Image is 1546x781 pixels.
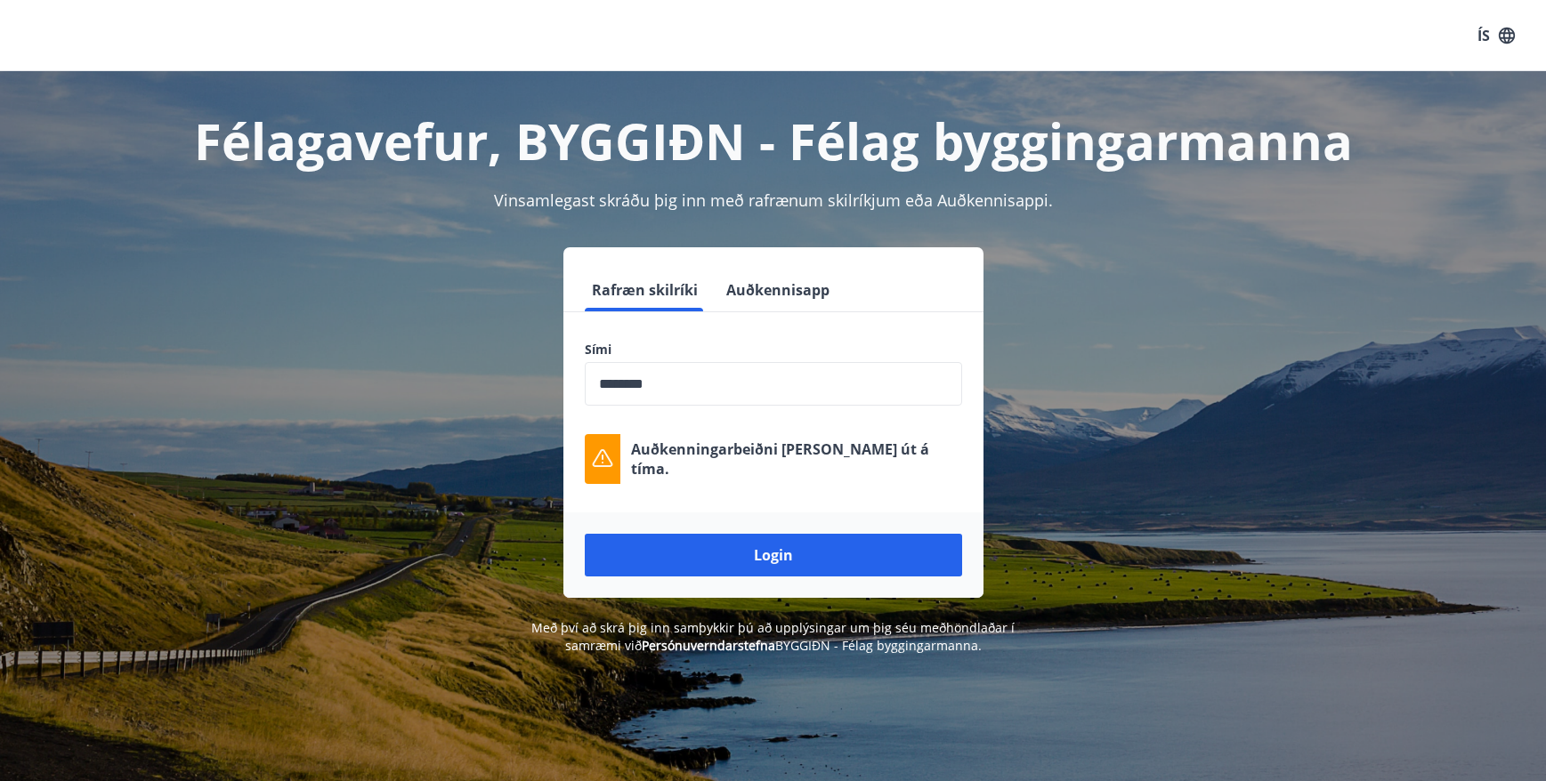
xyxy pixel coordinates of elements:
button: ÍS [1468,20,1525,52]
span: Með því að skrá þig inn samþykkir þú að upplýsingar um þig séu meðhöndlaðar í samræmi við BYGGIÐN... [531,619,1015,654]
button: Rafræn skilríki [585,269,705,311]
h1: Félagavefur, BYGGIÐN - Félag byggingarmanna [154,107,1393,174]
button: Auðkennisapp [719,269,837,311]
label: Sími [585,341,962,358]
span: Vinsamlegast skráðu þig inn með rafrænum skilríkjum eða Auðkennisappi. [494,189,1053,211]
a: Persónuverndarstefna [642,637,775,654]
button: Login [585,534,962,576]
p: Auðkenningarbeiðni [PERSON_NAME] út á tíma. [631,439,962,479]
